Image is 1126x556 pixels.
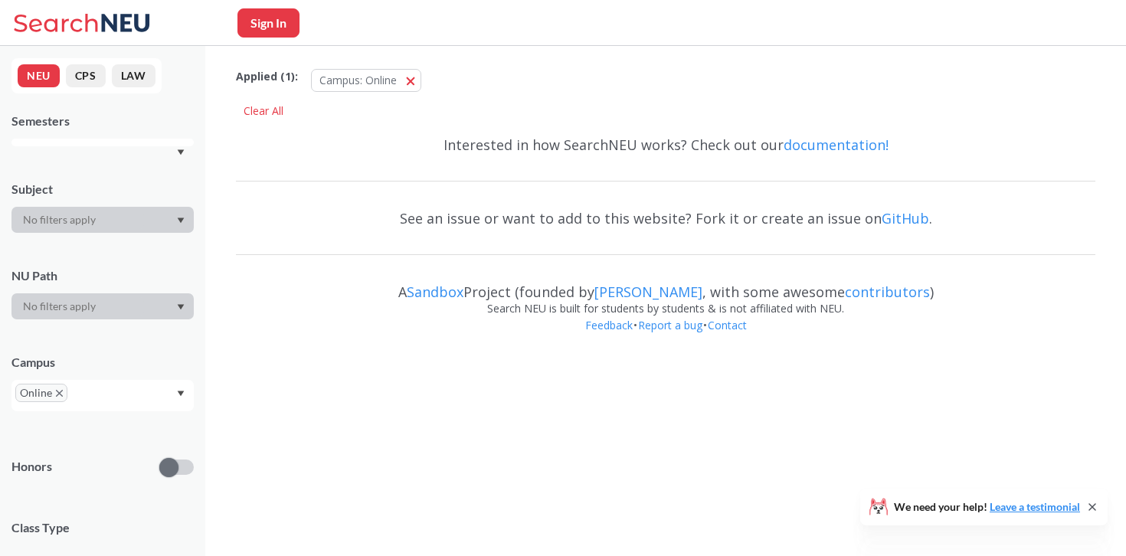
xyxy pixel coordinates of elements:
svg: X to remove pill [56,390,63,397]
p: Honors [11,458,52,476]
svg: Dropdown arrow [177,149,185,155]
div: Subject [11,181,194,198]
div: Interested in how SearchNEU works? Check out our [236,123,1095,167]
div: Clear All [236,100,291,123]
a: Contact [707,318,748,332]
div: Dropdown arrow [11,293,194,319]
button: NEU [18,64,60,87]
span: OnlineX to remove pill [15,384,67,402]
a: documentation! [784,136,889,154]
div: A Project (founded by , with some awesome ) [236,270,1095,300]
div: NU Path [11,267,194,284]
button: Sign In [237,8,300,38]
span: Class Type [11,519,194,536]
span: Applied ( 1 ): [236,68,298,85]
button: CPS [66,64,106,87]
div: Dropdown arrow [11,207,194,233]
a: Leave a testimonial [990,500,1080,513]
svg: Dropdown arrow [177,217,185,224]
span: We need your help! [894,502,1080,512]
button: Campus: Online [311,69,421,92]
div: Campus [11,354,194,371]
a: Feedback [584,318,633,332]
a: Sandbox [407,283,463,301]
button: LAW [112,64,155,87]
div: • • [236,317,1095,357]
svg: Dropdown arrow [177,304,185,310]
a: Report a bug [637,318,703,332]
div: Search NEU is built for students by students & is not affiliated with NEU. [236,300,1095,317]
span: Campus: Online [319,73,397,87]
svg: Dropdown arrow [177,391,185,397]
a: [PERSON_NAME] [594,283,702,301]
div: Semesters [11,113,194,129]
a: contributors [845,283,930,301]
div: See an issue or want to add to this website? Fork it or create an issue on . [236,196,1095,240]
a: GitHub [882,209,929,227]
div: OnlineX to remove pillDropdown arrow [11,380,194,411]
